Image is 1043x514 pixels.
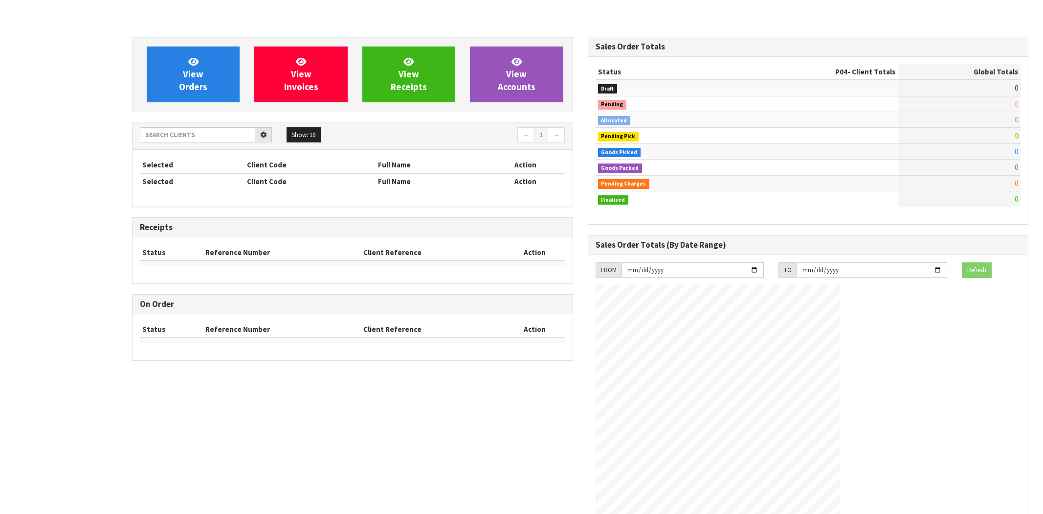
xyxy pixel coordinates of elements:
h3: On Order [140,300,565,309]
th: Client Reference [361,245,504,260]
th: Client Code [244,173,375,189]
div: FROM [596,262,621,278]
a: ← [517,127,534,143]
a: ViewInvoices [254,47,347,102]
span: Goods Picked [598,148,641,158]
span: View Accounts [498,56,535,93]
th: Reference Number [203,322,360,337]
a: ViewReceipts [362,47,455,102]
th: Status [140,322,203,337]
span: View Invoices [284,56,318,93]
a: 1 [534,127,548,143]
th: Client Code [244,157,375,173]
h3: Sales Order Totals [596,42,1021,51]
nav: Page navigation [360,127,565,144]
button: Show: 10 [287,127,321,143]
a: ViewAccounts [470,47,563,102]
input: Search clients [140,127,255,142]
th: Action [486,157,565,173]
th: Selected [140,173,244,189]
span: Pending Charges [598,179,650,189]
th: Reference Number [203,245,360,260]
button: Refresh [962,262,992,278]
h3: Receipts [140,223,565,232]
a: → [548,127,565,143]
th: Action [504,322,565,337]
th: - Client Totals [736,64,898,80]
span: Pending Pick [598,132,639,141]
th: Selected [140,157,244,173]
span: Allocated [598,116,631,126]
th: Action [486,173,565,189]
th: Status [596,64,736,80]
div: TO [778,262,797,278]
span: Draft [598,84,618,94]
span: Finalised [598,195,629,205]
th: Full Name [376,173,486,189]
span: View Orders [179,56,207,93]
th: Status [140,245,203,260]
th: Full Name [376,157,486,173]
span: Pending [598,100,627,110]
h3: Sales Order Totals (By Date Range) [596,240,1021,250]
th: Action [504,245,565,260]
span: Goods Packed [598,164,643,173]
th: Client Reference [361,322,504,337]
a: ViewOrders [147,47,240,102]
span: View Receipts [391,56,427,93]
